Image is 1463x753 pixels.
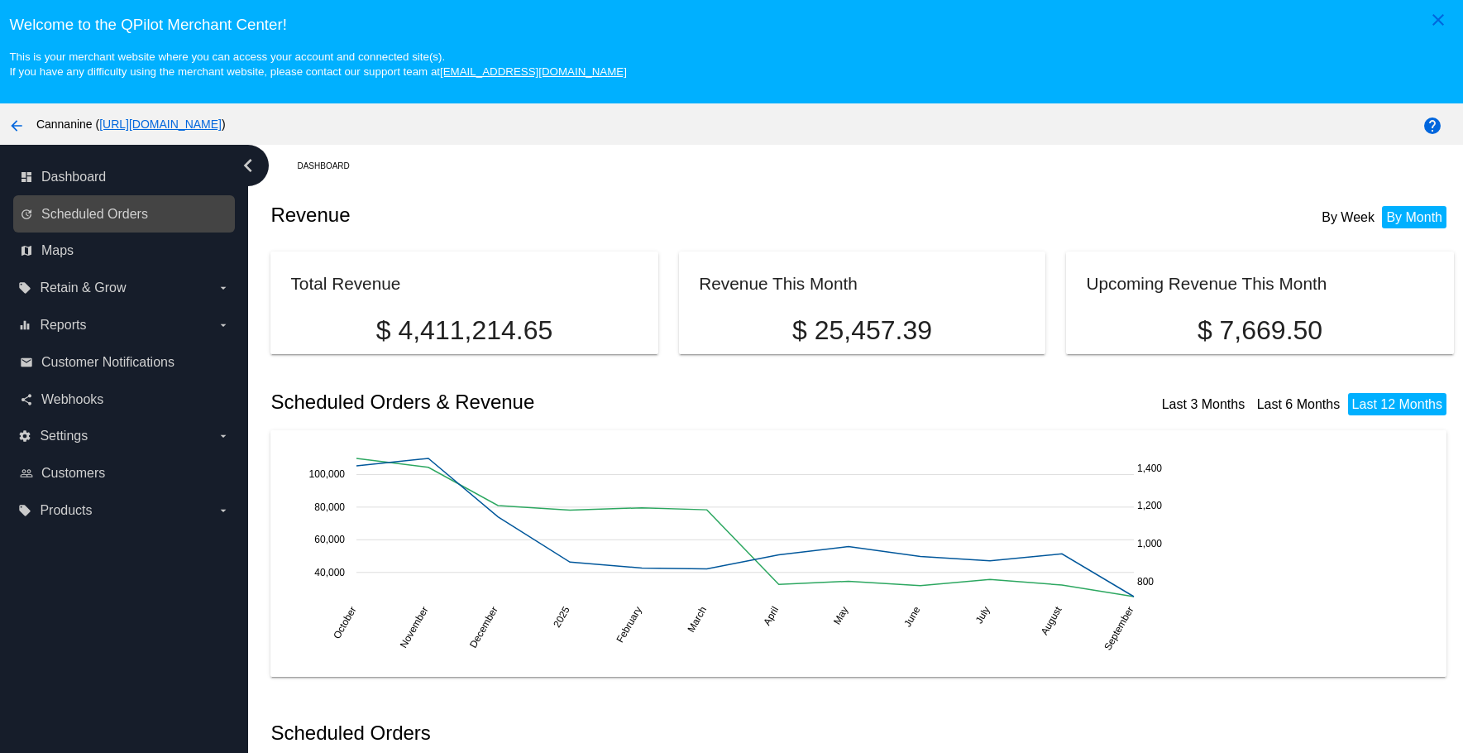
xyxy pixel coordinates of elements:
[41,392,103,407] span: Webhooks
[217,504,230,517] i: arrow_drop_down
[9,16,1453,34] h3: Welcome to the QPilot Merchant Center!
[270,204,862,227] h2: Revenue
[699,315,1025,346] p: $ 25,457.39
[270,391,862,414] h2: Scheduled Orders & Revenue
[20,164,230,190] a: dashboard Dashboard
[1086,274,1327,293] h2: Upcoming Revenue This Month
[1428,10,1448,30] mat-icon: close
[20,244,33,257] i: map
[1137,501,1162,512] text: 1,200
[1086,315,1433,346] p: $ 7,669.50
[217,281,230,295] i: arrow_drop_down
[20,393,33,406] i: share
[309,468,346,480] text: 100,000
[552,604,573,629] text: 2025
[99,118,222,131] a: [URL][DOMAIN_NAME]
[1352,397,1442,411] a: Last 12 Months
[20,386,230,413] a: share Webhooks
[36,118,226,131] span: Cannanine ( )
[1162,397,1245,411] a: Last 3 Months
[20,201,230,228] a: update Scheduled Orders
[315,501,346,513] text: 80,000
[41,355,175,370] span: Customer Notifications
[440,65,627,78] a: [EMAIL_ADDRESS][DOMAIN_NAME]
[614,605,644,645] text: February
[315,534,346,545] text: 60,000
[762,605,782,628] text: April
[1317,206,1379,228] li: By Week
[41,170,106,185] span: Dashboard
[20,170,33,184] i: dashboard
[40,429,88,444] span: Settings
[20,356,33,369] i: email
[40,318,86,333] span: Reports
[41,466,105,481] span: Customers
[1039,604,1064,637] text: August
[1102,605,1136,653] text: September
[686,605,710,635] text: March
[20,208,33,221] i: update
[290,274,400,293] h2: Total Revenue
[18,429,31,443] i: settings
[20,467,33,480] i: people_outline
[217,429,230,443] i: arrow_drop_down
[297,153,364,179] a: Dashboard
[1257,397,1341,411] a: Last 6 Months
[41,243,74,258] span: Maps
[332,605,359,641] text: October
[1137,463,1162,474] text: 1,400
[1422,116,1442,136] mat-icon: help
[20,460,230,487] a: people_outline Customers
[18,504,31,517] i: local_offer
[217,319,230,332] i: arrow_drop_down
[7,116,26,136] mat-icon: arrow_back
[1137,576,1154,588] text: 800
[315,567,346,578] text: 40,000
[902,604,923,629] text: June
[18,281,31,295] i: local_offer
[41,207,148,222] span: Scheduled Orders
[20,237,230,264] a: map Maps
[1137,538,1162,549] text: 1,000
[699,274,858,293] h2: Revenue This Month
[398,605,431,650] text: November
[831,605,850,627] text: May
[9,50,626,78] small: This is your merchant website where you can access your account and connected site(s). If you hav...
[235,152,261,179] i: chevron_left
[973,605,992,626] text: July
[290,315,638,346] p: $ 4,411,214.65
[40,503,92,518] span: Products
[467,605,500,650] text: December
[40,281,126,295] span: Retain & Grow
[270,722,862,745] h2: Scheduled Orders
[1382,206,1446,228] li: By Month
[18,319,31,332] i: equalizer
[20,349,230,376] a: email Customer Notifications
